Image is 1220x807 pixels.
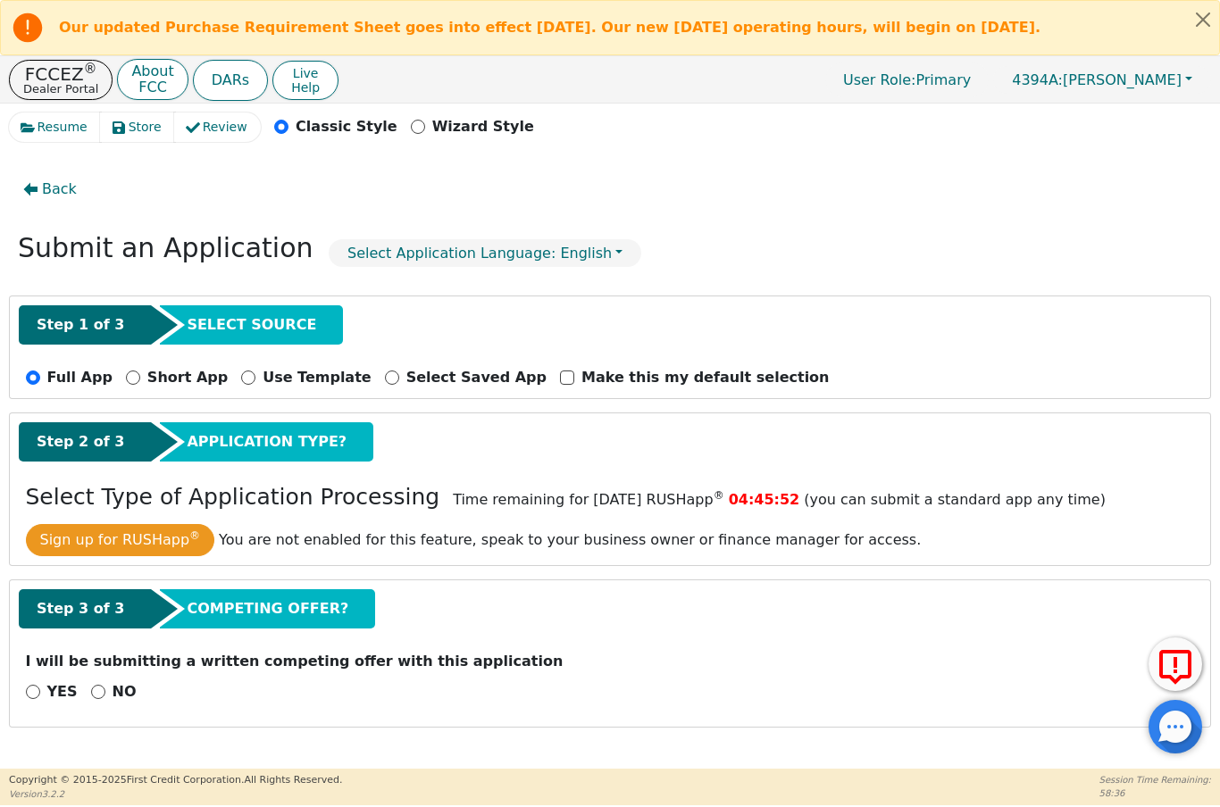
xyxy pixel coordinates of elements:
[203,118,247,137] span: Review
[23,83,98,95] p: Dealer Portal
[1099,773,1211,786] p: Session Time Remaining:
[825,62,989,97] p: Primary
[26,484,440,511] h3: Select Type of Application Processing
[26,651,1195,672] p: I will be submitting a written competing offer with this application
[37,598,124,620] span: Step 3 of 3
[714,489,724,502] sup: ®
[453,491,724,508] span: Time remaining for [DATE] RUSHapp
[47,367,113,388] p: Full App
[9,773,342,788] p: Copyright © 2015- 2025 First Credit Corporation.
[1149,637,1202,691] button: Report Error to FCC
[113,681,137,703] p: NO
[131,64,173,79] p: About
[244,774,342,786] span: All Rights Reserved.
[9,60,113,100] button: FCCEZ®Dealer Portal
[189,529,200,542] sup: ®
[1012,71,1063,88] span: 4394A:
[84,61,97,77] sup: ®
[263,367,371,388] p: Use Template
[147,367,228,388] p: Short App
[129,118,162,137] span: Store
[9,169,91,210] button: Back
[131,80,173,95] p: FCC
[804,491,1106,508] span: (you can submit a standard app any time)
[296,116,397,137] p: Classic Style
[100,112,175,142] button: Store
[187,314,316,336] span: SELECT SOURCE
[42,179,77,200] span: Back
[432,116,534,137] p: Wizard Style
[26,524,215,556] button: Sign up for RUSHapp®
[329,239,641,267] button: Select Application Language: English
[1099,786,1211,800] p: 58:36
[18,232,313,264] h2: Submit an Application
[1012,71,1182,88] span: [PERSON_NAME]
[59,19,1040,36] b: Our updated Purchase Requirement Sheet goes into effect [DATE]. Our new [DATE] operating hours, w...
[193,60,268,101] button: DARs
[9,787,342,801] p: Version 3.2.2
[729,491,800,508] span: 04:45:52
[272,61,338,100] button: LiveHelp
[23,65,98,83] p: FCCEZ
[581,367,830,388] p: Make this my default selection
[9,112,101,142] button: Resume
[187,598,348,620] span: COMPETING OFFER?
[47,681,78,703] p: YES
[219,531,921,548] span: You are not enabled for this feature, speak to your business owner or finance manager for access.
[843,71,915,88] span: User Role :
[825,62,989,97] a: User Role:Primary
[117,59,188,101] button: AboutFCC
[406,367,547,388] p: Select Saved App
[291,80,320,95] span: Help
[38,118,88,137] span: Resume
[187,431,347,453] span: APPLICATION TYPE?
[291,66,320,80] span: Live
[174,112,261,142] button: Review
[37,431,124,453] span: Step 2 of 3
[993,66,1211,94] button: 4394A:[PERSON_NAME]
[1187,1,1219,37] button: Close alert
[40,531,201,548] span: Sign up for RUSHapp
[37,314,124,336] span: Step 1 of 3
